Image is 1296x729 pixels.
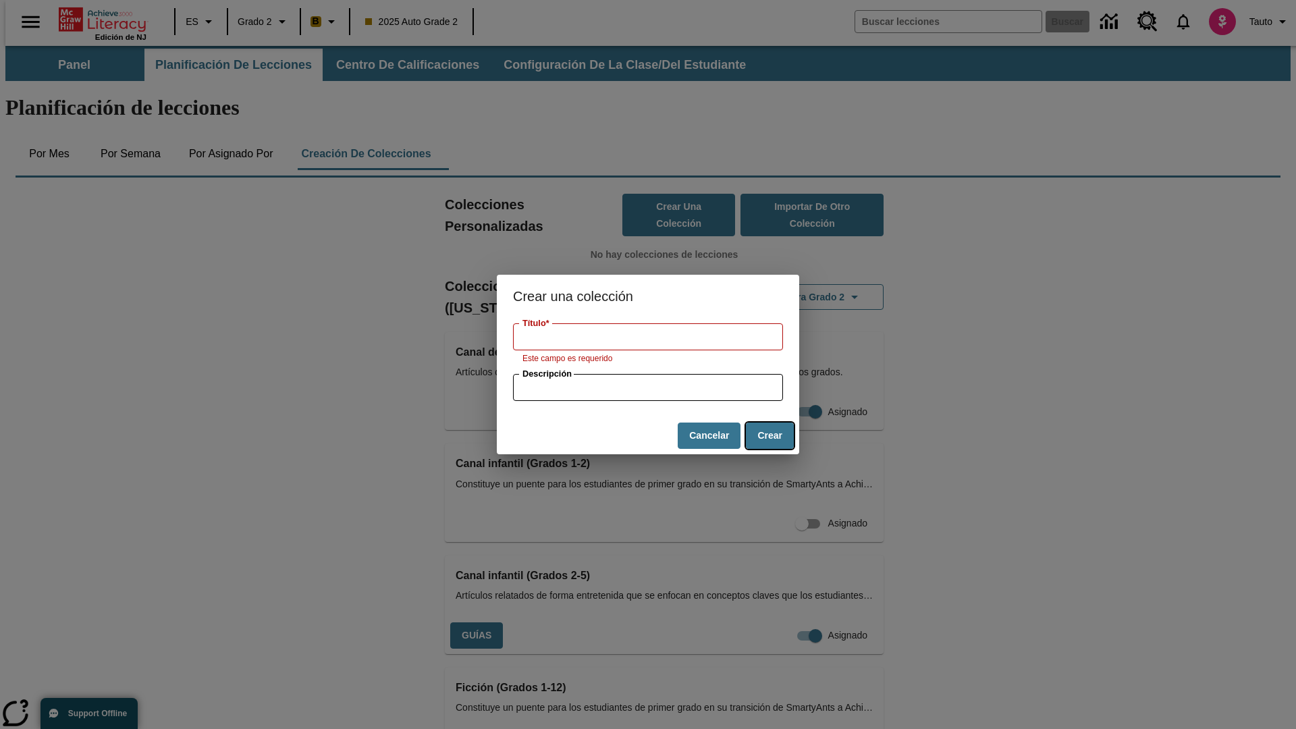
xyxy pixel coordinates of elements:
p: Este campo es requerido [522,352,774,366]
h2: Crear una colección [497,275,799,318]
button: Cancelar [678,423,740,449]
label: Tí­tulo [522,317,549,329]
label: Descripción [522,368,572,380]
button: Crear [746,423,794,449]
